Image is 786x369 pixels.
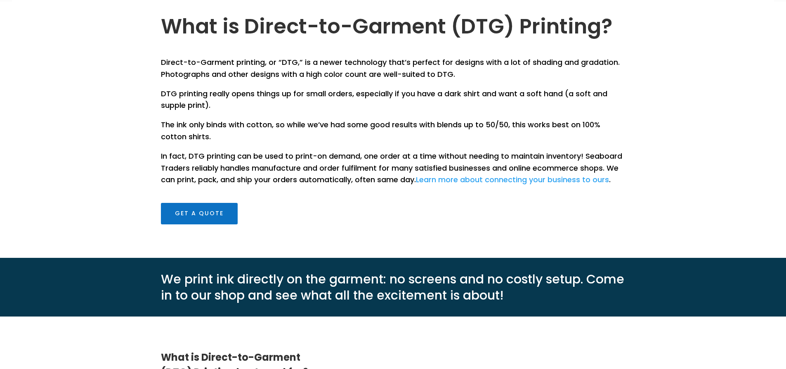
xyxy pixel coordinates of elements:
p: We print ink directly on the garment: no screens and no costly setup. Come in to our shop and see... [161,271,625,303]
h2: What is Direct-to-Garment (DTG) Printing? [161,13,625,44]
a: Get a Quote [161,203,238,224]
p: In fact, DTG printing can be used to print-on demand, one order at a time without needing to main... [161,150,625,186]
p: Direct-to-Garment printing, or “DTG,” is a newer technology that’s perfect for designs with a lot... [161,57,625,88]
p: The ink only binds with cotton, so while we’ve had some good results with blends up to 50/50, thi... [161,119,625,150]
a: Learn more about connecting your business to ours [416,174,609,185]
p: DTG printing really opens things up for small orders, especially if you have a dark shirt and wan... [161,88,625,119]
